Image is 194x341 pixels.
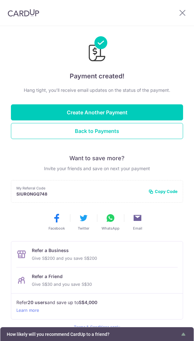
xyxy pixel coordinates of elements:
button: Create Another Payment [11,104,183,120]
button: Back to Payments [11,123,183,139]
button: Email [127,213,148,231]
p: Give S$30 and you save S$30 [32,280,92,288]
button: Facebook [46,213,67,231]
strong: 20 users [28,299,47,306]
img: Payments [87,36,107,63]
p: Give S$200 and you save S$200 [32,254,97,262]
button: Show survey - How likely will you recommend CardUp to a friend? [7,330,187,338]
p: Invite your friends and save on next your payment [11,165,183,172]
p: Hang tight, you’ll receive email updates on the status of the payment. [11,86,183,94]
button: Copy Code [148,188,178,195]
p: Refer a Business [32,247,97,254]
button: WhatsApp [100,213,121,231]
p: SIURONGQ748 [16,191,143,197]
h4: Payment created! [11,71,183,81]
span: Twitter [78,226,89,231]
span: Email [133,226,142,231]
span: How likely will you recommend CardUp to a friend? [7,332,180,337]
button: Twitter [73,213,94,231]
a: Learn more [16,306,178,314]
a: Terms & Conditions apply [74,325,120,329]
img: CardUp [8,9,39,17]
strong: S$4,000 [79,299,97,306]
span: WhatsApp [101,226,119,231]
p: Want to save more? [11,154,183,162]
span: Facebook [48,226,65,231]
p: Refer a Friend [32,273,92,280]
p: Refer and save up to [16,299,178,306]
p: My Referral Code [16,186,143,191]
